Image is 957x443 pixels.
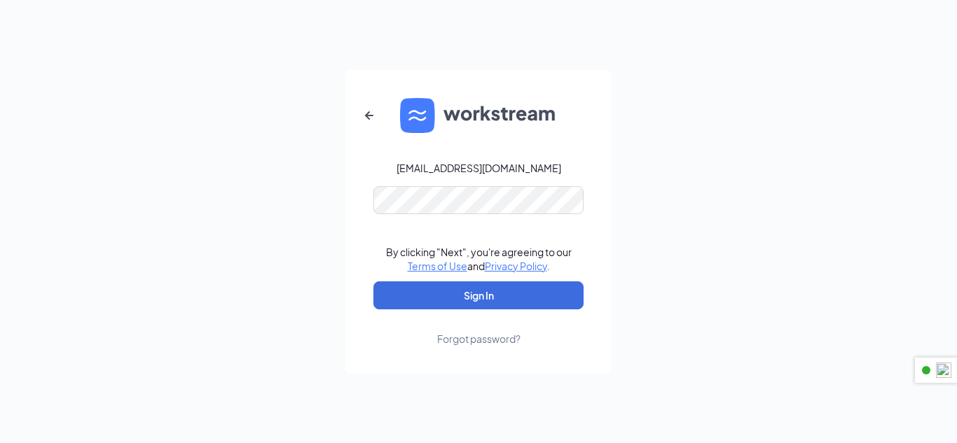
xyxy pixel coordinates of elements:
button: Sign In [373,281,584,309]
div: By clicking "Next", you're agreeing to our and . [386,245,572,273]
button: ArrowLeftNew [352,99,386,132]
a: Forgot password? [437,309,521,346]
div: Forgot password? [437,332,521,346]
div: [EMAIL_ADDRESS][DOMAIN_NAME] [397,161,561,175]
svg: ArrowLeftNew [361,107,378,124]
a: Terms of Use [408,260,467,272]
a: Privacy Policy [485,260,547,272]
img: WS logo and Workstream text [400,98,557,133]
